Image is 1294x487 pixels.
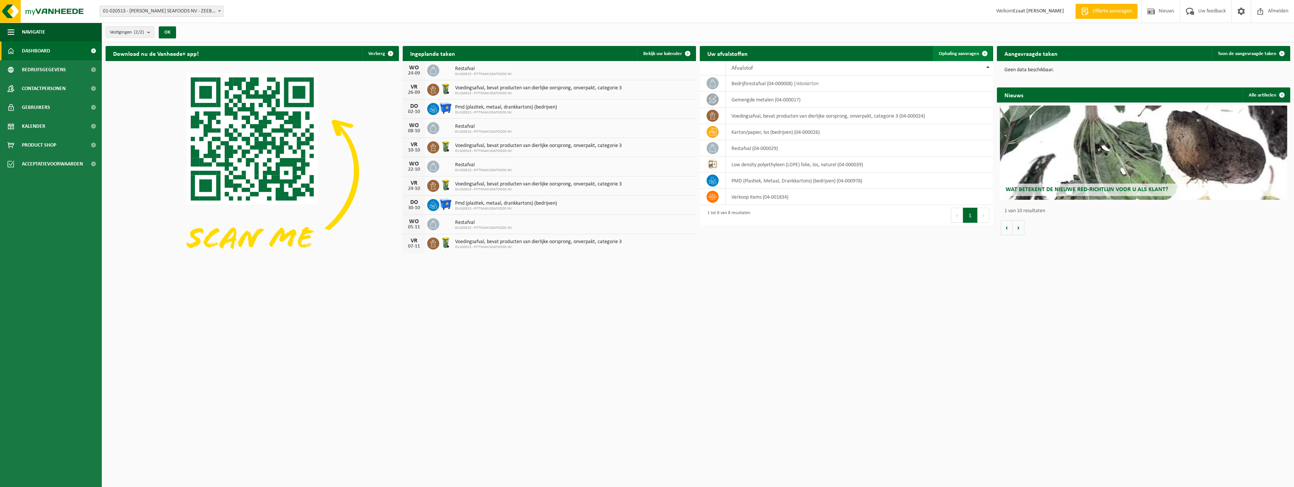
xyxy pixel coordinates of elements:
count: (2/2) [134,30,144,35]
div: 10-10 [406,148,422,153]
span: 01-020513 - PITTMAN SEAFOODS NV [455,110,557,115]
td: voedingsafval, bevat producten van dierlijke oorsprong, onverpakt, categorie 3 (04-000024) [726,108,993,124]
span: Kalender [22,117,45,136]
span: Bekijk uw kalender [643,51,682,56]
span: Gebruikers [22,98,50,117]
strong: Ezaat [PERSON_NAME] [1013,8,1064,14]
button: 1 [963,208,978,223]
span: Dashboard [22,41,50,60]
img: Download de VHEPlus App [106,61,399,281]
div: 24-09 [406,71,422,76]
span: 01-020513 - PITTMAN SEAFOODS NV [455,207,557,211]
h2: Nieuws [997,87,1031,102]
td: gemengde metalen (04-000017) [726,92,993,108]
h2: Download nu de Vanheede+ app! [106,46,206,61]
a: Alle artikelen [1243,87,1289,103]
div: 1 tot 8 van 8 resultaten [704,207,750,224]
span: Toon de aangevraagde taken [1218,51,1276,56]
div: VR [406,238,422,244]
span: Restafval [455,66,512,72]
button: Verberg [362,46,398,61]
span: Restafval [455,162,512,168]
span: Voedingsafval, bevat producten van dierlijke oorsprong, onverpakt, categorie 3 [455,239,622,245]
div: VR [406,142,422,148]
span: 01-020513 - PITTMAN SEAFOODS NV [455,168,512,173]
button: Vorige [1001,220,1013,235]
span: 01-020513 - PITTMAN SEAFOODS NV [455,91,622,96]
span: Pmd (plastiek, metaal, drankkartons) (bedrijven) [455,201,557,207]
div: 05-11 [406,225,422,230]
span: Vestigingen [110,27,144,38]
span: Voedingsafval, bevat producten van dierlijke oorsprong, onverpakt, categorie 3 [455,143,622,149]
td: restafval (04-000029) [726,140,993,156]
span: Voedingsafval, bevat producten van dierlijke oorsprong, onverpakt, categorie 3 [455,85,622,91]
div: 02-10 [406,109,422,115]
span: Wat betekent de nieuwe RED-richtlijn voor u als klant? [1006,187,1168,193]
img: WB-0140-HPE-GN-50 [439,179,452,191]
button: Vestigingen(2/2) [106,26,154,38]
span: Acceptatievoorwaarden [22,155,83,173]
td: bedrijfsrestafval (04-000008) | [726,75,993,92]
span: 01-020513 - PITTMAN SEAFOODS NV [455,130,512,134]
span: Contactpersonen [22,79,66,98]
td: low density polyethyleen (LDPE) folie, los, naturel (04-000039) [726,156,993,173]
div: 26-09 [406,90,422,95]
i: Waxkarton [796,81,819,87]
span: Verberg [368,51,385,56]
div: VR [406,180,422,186]
a: Wat betekent de nieuwe RED-richtlijn voor u als klant? [1000,106,1287,200]
p: 1 van 10 resultaten [1004,208,1286,214]
button: Previous [951,208,963,223]
div: 08-10 [406,129,422,134]
img: WB-0140-HPE-GN-50 [439,236,452,249]
span: Restafval [455,220,512,226]
h2: Aangevraagde taken [997,46,1065,61]
h2: Uw afvalstoffen [700,46,755,61]
button: Volgende [1013,220,1024,235]
h2: Ingeplande taken [403,46,463,61]
div: WO [406,123,422,129]
div: 22-10 [406,167,422,172]
a: Toon de aangevraagde taken [1212,46,1289,61]
span: 01-020513 - PITTMAN SEAFOODS NV - ZEEBRUGGE [100,6,224,17]
div: DO [406,199,422,205]
span: 01-020513 - PITTMAN SEAFOODS NV [455,187,622,192]
span: Product Shop [22,136,56,155]
span: Restafval [455,124,512,130]
div: WO [406,65,422,71]
span: Offerte aanvragen [1091,8,1134,15]
img: WB-1100-HPE-BE-01 [439,198,452,211]
a: Bekijk uw kalender [637,46,695,61]
span: Ophaling aanvragen [939,51,979,56]
img: WB-0140-HPE-GN-50 [439,140,452,153]
div: WO [406,219,422,225]
span: Navigatie [22,23,45,41]
div: 24-10 [406,186,422,191]
div: 07-11 [406,244,422,249]
div: 30-10 [406,205,422,211]
a: Offerte aanvragen [1075,4,1138,19]
td: karton/papier, los (bedrijven) (04-000026) [726,124,993,140]
span: 01-020513 - PITTMAN SEAFOODS NV [455,149,622,153]
span: 01-020513 - PITTMAN SEAFOODS NV [455,72,512,77]
span: 01-020513 - PITTMAN SEAFOODS NV [455,245,622,250]
div: DO [406,103,422,109]
button: Next [978,208,989,223]
a: Ophaling aanvragen [933,46,992,61]
button: OK [159,26,176,38]
img: WB-0140-HPE-GN-50 [439,83,452,95]
div: VR [406,84,422,90]
span: Afvalstof [731,65,753,71]
span: Voedingsafval, bevat producten van dierlijke oorsprong, onverpakt, categorie 3 [455,181,622,187]
span: 01-020513 - PITTMAN SEAFOODS NV [455,226,512,230]
p: Geen data beschikbaar. [1004,67,1283,73]
td: PMD (Plastiek, Metaal, Drankkartons) (bedrijven) (04-000978) [726,173,993,189]
span: Pmd (plastiek, metaal, drankkartons) (bedrijven) [455,104,557,110]
img: WB-1100-HPE-BE-01 [439,102,452,115]
div: WO [406,161,422,167]
span: 01-020513 - PITTMAN SEAFOODS NV - ZEEBRUGGE [100,6,223,17]
span: Bedrijfsgegevens [22,60,66,79]
td: verkoop items (04-001834) [726,189,993,205]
